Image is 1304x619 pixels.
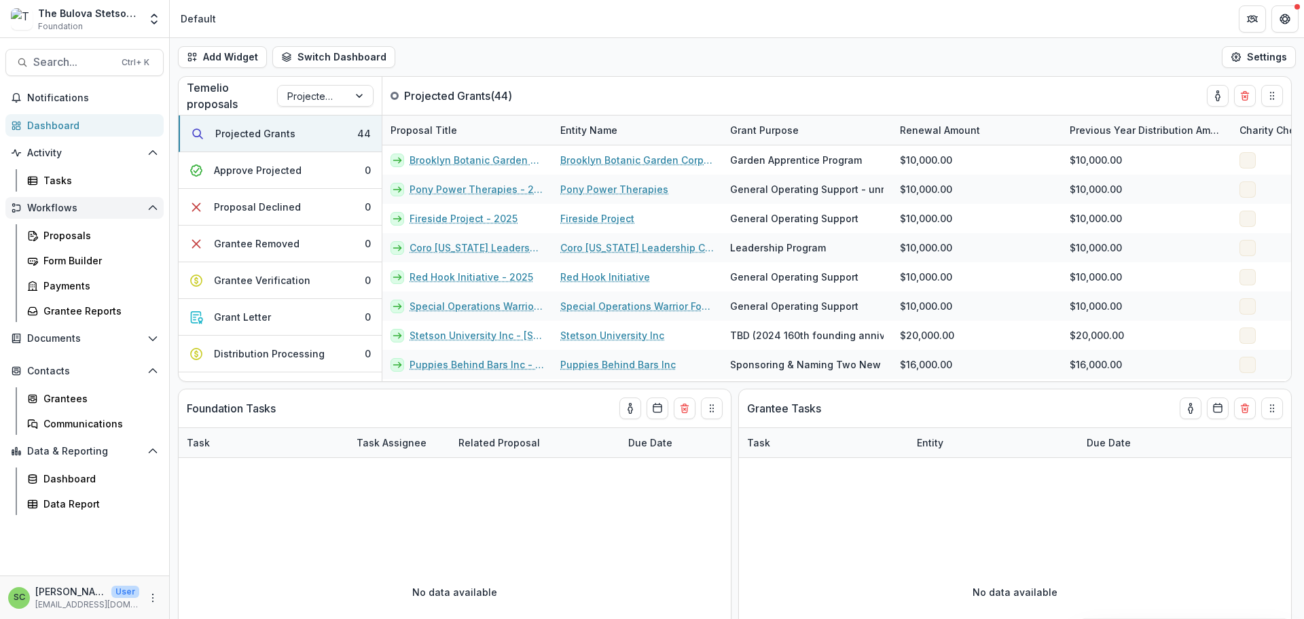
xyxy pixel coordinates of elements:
div: Approve Projected [214,163,302,177]
button: Drag [1261,397,1283,419]
a: Puppies Behind Bars Inc - 2025 [410,357,544,372]
button: Settings [1222,46,1296,68]
a: Payments [22,275,164,297]
div: Related Proposal [450,436,548,450]
div: Projected Grants [215,126,295,141]
span: $16,000.00 [900,357,952,372]
span: TBD (2024 160th founding anniversary) [730,328,918,342]
div: Task Assignee [348,428,450,457]
div: Due Date [1079,428,1180,457]
div: Grantee Verification [214,273,310,287]
button: Open Workflows [5,197,164,219]
div: Due Date [620,428,722,457]
span: $10,000.00 [900,182,952,196]
a: Special Operations Warrior Foundation - 2025 [410,299,544,313]
button: Delete card [1234,85,1256,107]
span: $10,000.00 [1070,299,1122,313]
button: Distribution Processing0 [179,336,382,372]
span: General Operating Support [730,299,858,313]
button: Projected Grants44 [179,116,382,152]
div: Entity [909,428,1079,457]
div: 44 [357,126,371,141]
a: Dashboard [22,467,164,490]
div: Proposals [43,228,153,243]
div: Entity [909,436,952,450]
span: $10,000.00 [900,211,952,226]
div: Entity Name [552,123,626,137]
div: Proposal Title [382,123,465,137]
span: $10,000.00 [1070,270,1122,284]
span: Activity [27,147,142,159]
div: Proposal Title [382,116,552,145]
span: $10,000.00 [1070,182,1122,196]
div: Previous Year Distribution Amount [1062,123,1231,137]
div: Due Date [1079,436,1139,450]
div: Task [179,436,218,450]
button: Approve Projected0 [179,152,382,189]
span: Workflows [27,202,142,214]
a: Communications [22,412,164,435]
p: User [111,586,139,598]
p: Foundation Tasks [187,400,276,417]
div: Grant Purpose [722,123,807,137]
div: Task Assignee [348,436,435,450]
div: Previous Year Distribution Amount [1062,116,1231,145]
button: Delete card [674,397,695,419]
div: Grantee Removed [214,236,300,251]
a: Special Operations Warrior Foundation [560,299,714,313]
button: Partners [1239,5,1266,33]
button: Grantee Removed0 [179,226,382,262]
a: Stetson University Inc [560,328,664,342]
button: Drag [1261,85,1283,107]
button: toggle-assigned-to-me [1207,85,1229,107]
button: More [145,590,161,606]
div: Task [179,428,348,457]
button: Open Contacts [5,360,164,382]
div: Related Proposal [450,428,620,457]
a: Puppies Behind Bars Inc [560,357,676,372]
a: Fireside Project - 2025 [410,211,518,226]
button: Open Activity [5,142,164,164]
div: Renewal Amount [892,116,1062,145]
a: Brooklyn Botanic Garden Corporation [560,153,714,167]
div: Task [739,436,778,450]
p: [EMAIL_ADDRESS][DOMAIN_NAME] [35,599,139,611]
div: 0 [365,163,371,177]
div: Grant Letter [214,310,271,324]
span: Data & Reporting [27,446,142,457]
div: Grantee Reports [43,304,153,318]
span: $10,000.00 [900,299,952,313]
button: toggle-assigned-to-me [619,397,641,419]
div: Tasks [43,173,153,188]
button: Drag [701,397,723,419]
button: Calendar [647,397,668,419]
a: Grantee Reports [22,300,164,322]
p: No data available [412,585,497,599]
div: Dashboard [27,118,153,132]
div: 0 [365,236,371,251]
a: Proposals [22,224,164,247]
div: Grantees [43,391,153,406]
div: Ctrl + K [119,55,152,70]
div: Data Report [43,497,153,511]
button: Add Widget [178,46,267,68]
span: $20,000.00 [900,328,954,342]
div: 0 [365,200,371,214]
span: Sponsoring & Naming Two New Puppies [730,357,922,372]
div: 0 [365,347,371,361]
a: Pony Power Therapies - 2025 [410,182,544,196]
button: Grant Letter0 [179,299,382,336]
span: $10,000.00 [1070,153,1122,167]
button: Calendar [1207,397,1229,419]
div: Dashboard [43,472,153,486]
a: Tasks [22,169,164,192]
a: Form Builder [22,249,164,272]
div: 0 [365,310,371,324]
div: Sonia Cavalli [14,593,25,602]
p: Grantee Tasks [747,400,821,417]
a: Pony Power Therapies [560,182,668,196]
